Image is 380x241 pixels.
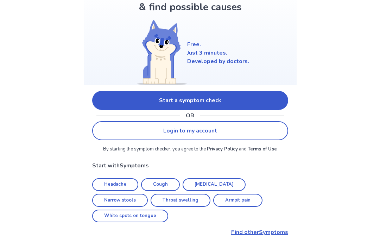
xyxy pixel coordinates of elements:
img: Shiba (Welcome) [131,20,187,85]
p: Free. [187,40,249,49]
a: Throat swelling [151,194,210,207]
a: Terms of Use [248,146,277,152]
p: By starting the symptom checker, you agree to the and [92,146,288,153]
p: Developed by doctors. [187,57,249,66]
a: Headache [92,178,138,191]
a: Privacy Policy [207,146,238,152]
p: Find other Symptoms [92,228,288,236]
a: Login to my account [92,121,288,140]
a: Start a symptom check [92,91,288,110]
a: Armpit pain [213,194,262,207]
a: Cough [141,178,180,191]
a: Narrow stools [92,194,148,207]
p: Just 3 minutes. [187,49,249,57]
a: Find otherSymptoms [92,228,288,236]
p: Start with Symptoms [92,161,288,170]
a: [MEDICAL_DATA] [183,178,246,191]
a: White spots on tongue [92,210,168,223]
p: OR [186,111,194,120]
